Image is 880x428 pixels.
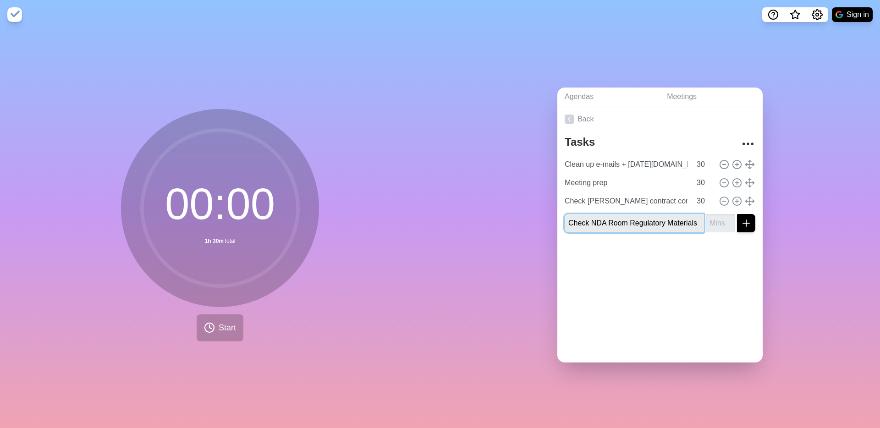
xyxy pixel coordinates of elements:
[660,88,763,106] a: Meetings
[565,214,704,232] input: Name
[832,7,873,22] button: Sign in
[739,135,757,153] button: More
[706,214,735,232] input: Mins
[806,7,828,22] button: Settings
[784,7,806,22] button: What’s new
[219,322,236,334] span: Start
[561,192,691,210] input: Name
[557,88,660,106] a: Agendas
[561,174,691,192] input: Name
[836,11,843,18] img: google logo
[693,155,715,174] input: Mins
[561,155,691,174] input: Name
[762,7,784,22] button: Help
[7,7,22,22] img: timeblocks logo
[197,314,243,341] button: Start
[557,106,763,132] a: Back
[693,192,715,210] input: Mins
[693,174,715,192] input: Mins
